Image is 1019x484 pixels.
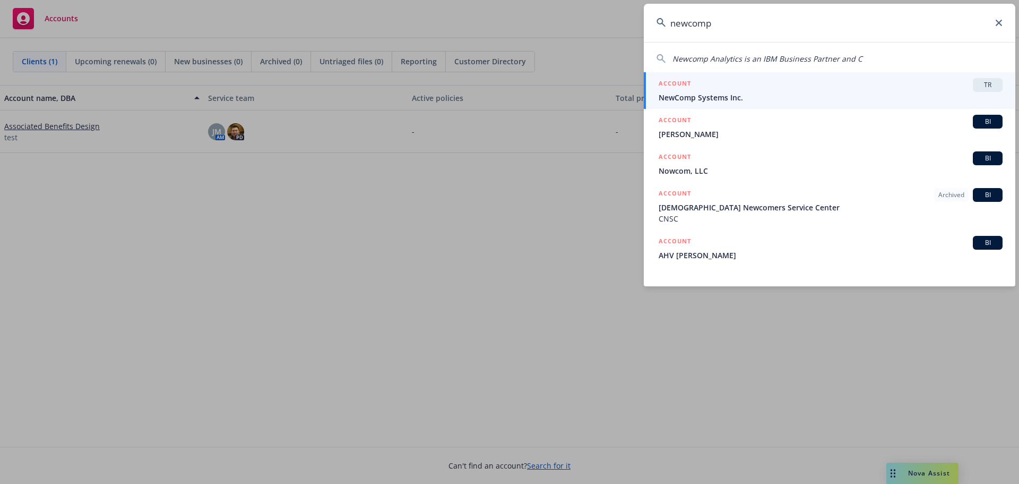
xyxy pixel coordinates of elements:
[977,190,998,200] span: BI
[659,115,691,128] h5: ACCOUNT
[644,109,1015,146] a: ACCOUNTBI[PERSON_NAME]
[644,230,1015,267] a: ACCOUNTBIAHV [PERSON_NAME]
[659,151,691,164] h5: ACCOUNT
[659,129,1003,140] span: [PERSON_NAME]
[644,4,1015,42] input: Search...
[659,202,1003,213] span: [DEMOGRAPHIC_DATA] Newcomers Service Center
[644,146,1015,182] a: ACCOUNTBINowcom, LLC
[659,236,691,249] h5: ACCOUNT
[659,213,1003,224] span: CNSC
[659,165,1003,176] span: Nowcom, LLC
[938,190,964,200] span: Archived
[659,92,1003,103] span: NewComp Systems Inc.
[977,154,998,163] span: BI
[977,117,998,126] span: BI
[644,182,1015,230] a: ACCOUNTArchivedBI[DEMOGRAPHIC_DATA] Newcomers Service CenterCNSC
[659,250,1003,261] span: AHV [PERSON_NAME]
[659,78,691,91] h5: ACCOUNT
[977,238,998,248] span: BI
[977,80,998,90] span: TR
[659,188,691,201] h5: ACCOUNT
[672,54,862,64] span: Newcomp Analytics is an IBM Business Partner and C
[644,72,1015,109] a: ACCOUNTTRNewComp Systems Inc.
